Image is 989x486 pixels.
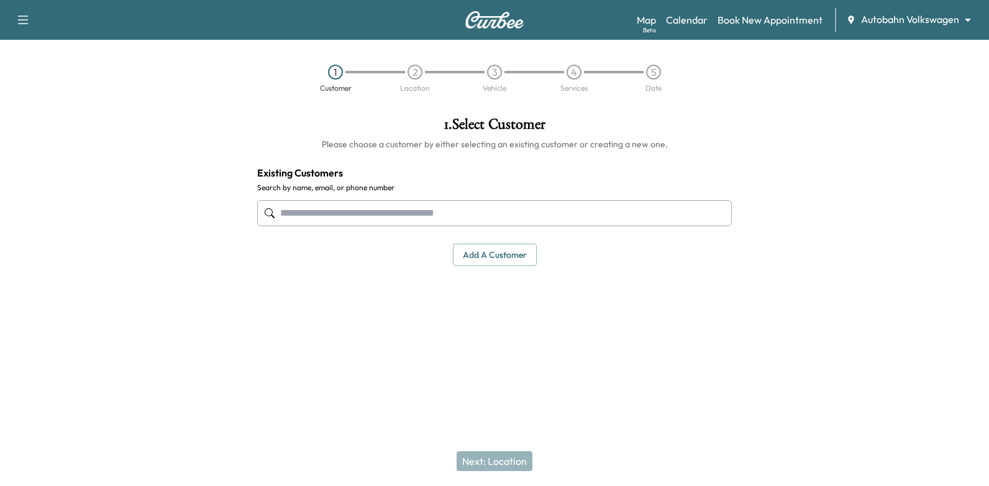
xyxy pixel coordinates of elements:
div: 2 [408,65,422,80]
div: 5 [646,65,661,80]
a: MapBeta [637,12,656,27]
a: Calendar [666,12,708,27]
div: Vehicle [483,85,506,92]
div: Beta [643,25,656,35]
label: Search by name, email, or phone number [257,183,732,193]
div: Customer [320,85,352,92]
div: 4 [567,65,581,80]
h6: Please choose a customer by either selecting an existing customer or creating a new one. [257,138,732,150]
div: 1 [328,65,343,80]
div: Date [645,85,662,92]
img: Curbee Logo [465,11,524,29]
h4: Existing Customers [257,165,732,180]
button: Add a customer [453,244,537,267]
div: Location [400,85,430,92]
a: Book New Appointment [718,12,823,27]
h1: 1 . Select Customer [257,117,732,138]
span: Autobahn Volkswagen [861,12,959,27]
div: Services [560,85,588,92]
div: 3 [487,65,502,80]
